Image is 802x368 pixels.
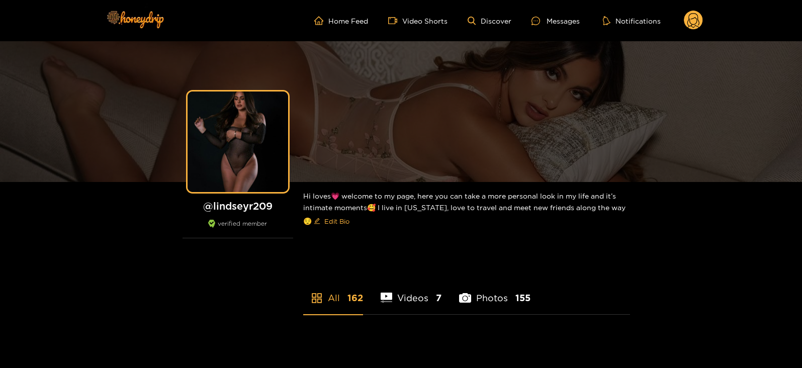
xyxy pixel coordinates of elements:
[183,220,293,238] div: verified member
[312,213,351,229] button: editEdit Bio
[314,16,328,25] span: home
[347,292,363,304] span: 162
[600,16,664,26] button: Notifications
[531,15,580,27] div: Messages
[303,182,630,237] div: Hi loves💗 welcome to my page, here you can take a more personal look in my life and it’s intimate...
[436,292,441,304] span: 7
[311,292,323,304] span: appstore
[183,200,293,212] h1: @ lindseyr209
[303,269,363,314] li: All
[314,218,320,225] span: edit
[388,16,448,25] a: Video Shorts
[468,17,511,25] a: Discover
[324,216,349,226] span: Edit Bio
[459,269,530,314] li: Photos
[388,16,402,25] span: video-camera
[314,16,368,25] a: Home Feed
[515,292,530,304] span: 155
[381,269,442,314] li: Videos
